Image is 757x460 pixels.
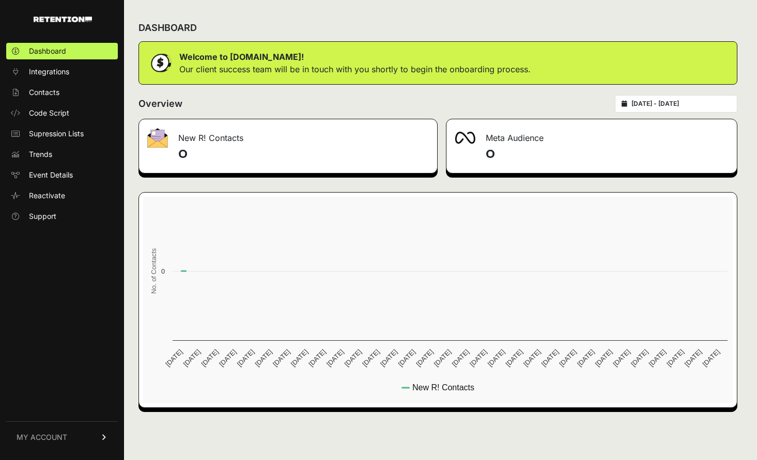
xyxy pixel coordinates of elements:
a: MY ACCOUNT [6,421,118,453]
text: [DATE] [307,348,327,368]
text: [DATE] [218,348,238,368]
a: Integrations [6,64,118,80]
span: Code Script [29,108,69,118]
text: [DATE] [379,348,399,368]
text: [DATE] [271,348,291,368]
text: [DATE] [647,348,668,368]
text: [DATE] [414,348,435,368]
text: [DATE] [199,348,220,368]
text: [DATE] [432,348,453,368]
span: Supression Lists [29,129,84,139]
text: [DATE] [540,348,560,368]
span: Dashboard [29,46,66,56]
text: No. of Contacts [150,248,158,294]
text: [DATE] [629,348,650,368]
div: New R! Contacts [139,119,437,150]
img: fa-meta-2f981b61bb99beabf952f7030308934f19ce035c18b003e963880cc3fabeebb7.png [455,132,475,144]
text: [DATE] [611,348,631,368]
text: [DATE] [289,348,310,368]
text: [DATE] [504,348,524,368]
text: [DATE] [361,348,381,368]
text: [DATE] [683,348,703,368]
a: Dashboard [6,43,118,59]
h2: DASHBOARD [138,21,197,35]
div: Meta Audience [446,119,737,150]
h2: Overview [138,97,182,111]
text: [DATE] [665,348,685,368]
text: [DATE] [397,348,417,368]
span: Trends [29,149,52,160]
strong: Welcome to [DOMAIN_NAME]! [179,52,304,62]
text: [DATE] [558,348,578,368]
h4: 0 [486,146,729,163]
text: New R! Contacts [412,383,474,392]
img: Retention.com [34,17,92,22]
text: [DATE] [486,348,506,368]
span: Reactivate [29,191,65,201]
text: [DATE] [468,348,488,368]
text: [DATE] [164,348,184,368]
img: dollar-coin-05c43ed7efb7bc0c12610022525b4bbbb207c7efeef5aecc26f025e68dcafac9.png [147,50,173,76]
text: 0 [161,267,165,275]
text: [DATE] [450,348,470,368]
a: Code Script [6,105,118,121]
a: Supression Lists [6,125,118,142]
img: fa-envelope-19ae18322b30453b285274b1b8af3d052b27d846a4fbe8435d1a52b978f639a2.png [147,128,168,148]
p: Our client success team will be in touch with you shortly to begin the onboarding process. [179,63,531,75]
span: Support [29,211,56,221]
text: [DATE] [253,348,273,368]
a: Reactivate [6,187,118,204]
h4: 0 [178,146,429,163]
text: [DATE] [325,348,345,368]
text: [DATE] [594,348,614,368]
a: Contacts [6,84,118,101]
text: [DATE] [236,348,256,368]
text: [DATE] [343,348,363,368]
span: Contacts [29,87,59,98]
span: Event Details [29,170,73,180]
a: Trends [6,146,118,163]
text: [DATE] [701,348,721,368]
text: [DATE] [522,348,542,368]
text: [DATE] [576,348,596,368]
text: [DATE] [182,348,202,368]
a: Support [6,208,118,225]
span: Integrations [29,67,69,77]
span: MY ACCOUNT [17,432,67,442]
a: Event Details [6,167,118,183]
